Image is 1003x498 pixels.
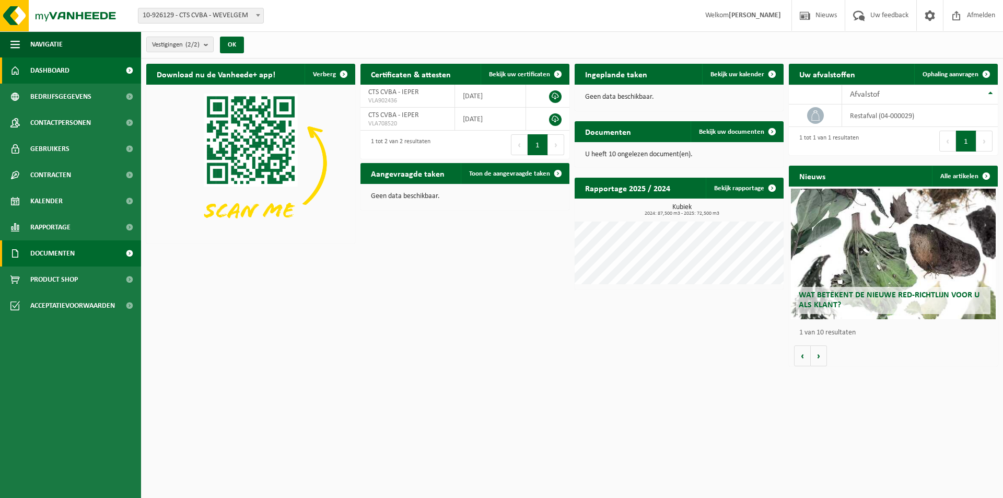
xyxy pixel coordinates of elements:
[30,57,69,84] span: Dashboard
[811,345,827,366] button: Volgende
[580,211,784,216] span: 2024: 87,500 m3 - 2025: 72,500 m3
[789,64,866,84] h2: Uw afvalstoffen
[585,151,773,158] p: U heeft 10 ongelezen document(en).
[575,64,658,84] h2: Ingeplande taken
[146,64,286,84] h2: Download nu de Vanheede+ app!
[710,71,764,78] span: Bekijk uw kalender
[548,134,564,155] button: Next
[455,108,526,131] td: [DATE]
[138,8,264,24] span: 10-926129 - CTS CVBA - WEVELGEM
[30,188,63,214] span: Kalender
[30,110,91,136] span: Contactpersonen
[850,90,880,99] span: Afvalstof
[368,111,419,119] span: CTS CVBA - IEPER
[794,130,859,153] div: 1 tot 1 van 1 resultaten
[313,71,336,78] span: Verberg
[146,85,355,241] img: Download de VHEPlus App
[30,214,71,240] span: Rapportage
[691,121,783,142] a: Bekijk uw documenten
[220,37,244,53] button: OK
[152,37,200,53] span: Vestigingen
[799,291,979,309] span: Wat betekent de nieuwe RED-richtlijn voor u als klant?
[528,134,548,155] button: 1
[185,41,200,48] count: (2/2)
[956,131,976,152] button: 1
[585,94,773,101] p: Geen data beschikbaar.
[360,64,461,84] h2: Certificaten & attesten
[360,163,455,183] h2: Aangevraagde taken
[30,293,115,319] span: Acceptatievoorwaarden
[914,64,997,85] a: Ophaling aanvragen
[368,97,447,105] span: VLA902436
[706,178,783,199] a: Bekijk rapportage
[455,85,526,108] td: [DATE]
[729,11,781,19] strong: [PERSON_NAME]
[976,131,993,152] button: Next
[511,134,528,155] button: Previous
[575,121,642,142] h2: Documenten
[30,84,91,110] span: Bedrijfsgegevens
[575,178,681,198] h2: Rapportage 2025 / 2024
[481,64,568,85] a: Bekijk uw certificaten
[146,37,214,52] button: Vestigingen(2/2)
[789,166,836,186] h2: Nieuws
[799,329,993,337] p: 1 van 10 resultaten
[489,71,550,78] span: Bekijk uw certificaten
[469,170,550,177] span: Toon de aangevraagde taken
[366,133,430,156] div: 1 tot 2 van 2 resultaten
[461,163,568,184] a: Toon de aangevraagde taken
[30,240,75,267] span: Documenten
[702,64,783,85] a: Bekijk uw kalender
[699,129,764,135] span: Bekijk uw documenten
[368,88,419,96] span: CTS CVBA - IEPER
[371,193,559,200] p: Geen data beschikbaar.
[939,131,956,152] button: Previous
[30,267,78,293] span: Product Shop
[791,189,996,319] a: Wat betekent de nieuwe RED-richtlijn voor u als klant?
[138,8,263,23] span: 10-926129 - CTS CVBA - WEVELGEM
[842,105,998,127] td: restafval (04-000029)
[305,64,354,85] button: Verberg
[932,166,997,187] a: Alle artikelen
[368,120,447,128] span: VLA708520
[30,136,69,162] span: Gebruikers
[923,71,978,78] span: Ophaling aanvragen
[30,31,63,57] span: Navigatie
[580,204,784,216] h3: Kubiek
[794,345,811,366] button: Vorige
[30,162,71,188] span: Contracten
